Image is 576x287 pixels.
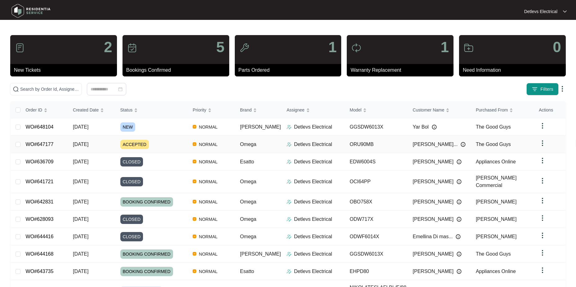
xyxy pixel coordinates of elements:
[287,159,292,164] img: Assigner Icon
[532,86,538,92] img: filter icon
[294,178,332,185] p: Detlevs Electrical
[193,125,196,129] img: Vercel Logo
[26,199,54,204] a: WO#642831
[476,234,517,239] span: [PERSON_NAME]
[345,102,408,118] th: Model
[120,249,173,259] span: BOOKING CONFIRMED
[282,102,345,118] th: Assignee
[9,2,53,20] img: residentia service logo
[196,198,220,206] span: NORMAL
[456,234,461,239] img: Info icon
[68,102,115,118] th: Created Date
[345,136,408,153] td: ORU90MB
[26,124,54,130] a: WO#648104
[120,177,143,186] span: CLOSED
[188,102,235,118] th: Priority
[287,179,292,184] img: Assigner Icon
[345,193,408,211] td: OBO758X
[287,217,292,222] img: Assigner Icon
[345,118,408,136] td: GGSDW6013X
[413,123,429,131] span: Yar Bol
[294,233,332,240] p: Detlevs Electrical
[345,211,408,228] td: ODW717X
[413,268,454,275] span: [PERSON_NAME]
[413,158,454,166] span: [PERSON_NAME]
[463,66,566,74] p: Need Information
[287,269,292,274] img: Assigner Icon
[539,139,546,147] img: dropdown arrow
[120,122,136,132] span: NEW
[20,86,79,93] input: Search by Order Id, Assignee Name, Customer Name, Brand and Model
[73,234,88,239] span: [DATE]
[115,102,188,118] th: Status
[73,142,88,147] span: [DATE]
[73,216,88,222] span: [DATE]
[193,252,196,256] img: Vercel Logo
[193,269,196,273] img: Vercel Logo
[240,251,281,257] span: [PERSON_NAME]
[26,179,54,184] a: WO#641721
[524,8,557,15] p: Detlevs Electrical
[193,180,196,183] img: Vercel Logo
[287,252,292,257] img: Assigner Icon
[559,85,566,93] img: dropdown arrow
[120,107,133,113] span: Status
[408,102,471,118] th: Customer Name
[526,83,559,95] button: filter iconFilters
[287,199,292,204] img: Assigner Icon
[539,214,546,222] img: dropdown arrow
[476,159,516,164] span: Appliances Online
[413,216,454,223] span: [PERSON_NAME]
[73,107,99,113] span: Created Date
[345,171,408,193] td: OCI64PP
[240,269,254,274] span: Esatto
[26,107,42,113] span: Order ID
[240,179,256,184] span: Omega
[476,124,511,130] span: The Good Guys
[193,107,206,113] span: Priority
[563,10,567,13] img: dropdown arrow
[26,159,54,164] a: WO#636709
[73,199,88,204] span: [DATE]
[193,235,196,238] img: Vercel Logo
[345,245,408,263] td: GGSDW6013X
[193,142,196,146] img: Vercel Logo
[120,232,143,241] span: CLOSED
[193,200,196,203] img: Vercel Logo
[350,107,361,113] span: Model
[464,43,474,53] img: icon
[196,178,220,185] span: NORMAL
[432,125,437,130] img: Info icon
[294,216,332,223] p: Detlevs Electrical
[345,263,408,280] td: EHPD80
[240,216,256,222] span: Omega
[196,250,220,258] span: NORMAL
[539,197,546,204] img: dropdown arrow
[413,178,454,185] span: [PERSON_NAME]
[413,141,458,148] span: [PERSON_NAME]...
[127,43,137,53] img: icon
[196,123,220,131] span: NORMAL
[413,198,454,206] span: [PERSON_NAME]
[240,159,254,164] span: Esatto
[13,86,19,92] img: search-icon
[294,268,332,275] p: Detlevs Electrical
[351,66,453,74] p: Warranty Replacement
[539,157,546,164] img: dropdown arrow
[413,107,444,113] span: Customer Name
[73,124,88,130] span: [DATE]
[457,179,462,184] img: Info icon
[193,217,196,221] img: Vercel Logo
[196,141,220,148] span: NORMAL
[26,234,54,239] a: WO#644416
[73,269,88,274] span: [DATE]
[73,159,88,164] span: [DATE]
[476,175,517,188] span: [PERSON_NAME] Commercial
[539,266,546,274] img: dropdown arrow
[539,232,546,239] img: dropdown arrow
[240,234,256,239] span: Omega
[120,197,173,207] span: BOOKING CONFIRMED
[294,250,332,258] p: Detlevs Electrical
[15,43,25,53] img: icon
[294,123,332,131] p: Detlevs Electrical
